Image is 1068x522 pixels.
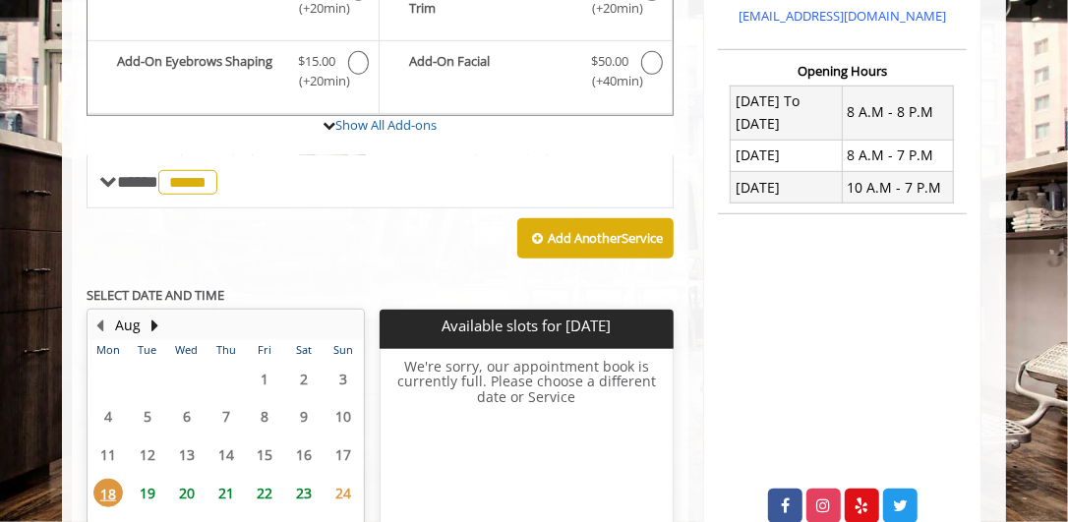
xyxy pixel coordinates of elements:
[251,479,280,507] span: 22
[731,172,842,203] td: [DATE]
[128,474,167,512] td: Select day19
[284,340,324,360] th: Sat
[148,315,163,336] button: Next Month
[97,51,369,97] label: Add-On Eyebrows Shaping
[718,64,967,78] h3: Opening Hours
[284,474,324,512] td: Select day23
[246,474,285,512] td: Select day22
[842,86,953,140] td: 8 A.M - 8 P.M
[115,315,141,336] button: Aug
[211,479,241,507] span: 21
[93,479,123,507] span: 18
[117,51,285,92] b: Add-On Eyebrows Shaping
[289,479,319,507] span: 23
[731,86,842,140] td: [DATE] To [DATE]
[128,340,167,360] th: Tue
[588,71,631,91] span: (+40min )
[89,340,128,360] th: Mon
[133,479,162,507] span: 19
[87,286,224,304] b: SELECT DATE AND TIME
[517,218,674,260] button: Add AnotherService
[167,340,207,360] th: Wed
[207,340,246,360] th: Thu
[246,340,285,360] th: Fri
[389,51,662,97] label: Add-On Facial
[167,474,207,512] td: Select day20
[207,474,246,512] td: Select day21
[739,7,946,25] a: [EMAIL_ADDRESS][DOMAIN_NAME]
[298,51,335,72] span: $15.00
[842,172,953,203] td: 10 A.M - 7 P.M
[591,51,628,72] span: $50.00
[92,315,108,336] button: Previous Month
[548,229,664,247] b: Add Another Service
[328,479,358,507] span: 24
[89,474,128,512] td: Select day18
[295,71,338,91] span: (+20min )
[842,140,953,171] td: 8 A.M - 7 P.M
[731,140,842,171] td: [DATE]
[387,318,665,334] p: Available slots for [DATE]
[335,116,437,134] a: Show All Add-ons
[324,340,363,360] th: Sun
[409,51,578,92] b: Add-On Facial
[324,474,363,512] td: Select day24
[172,479,202,507] span: 20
